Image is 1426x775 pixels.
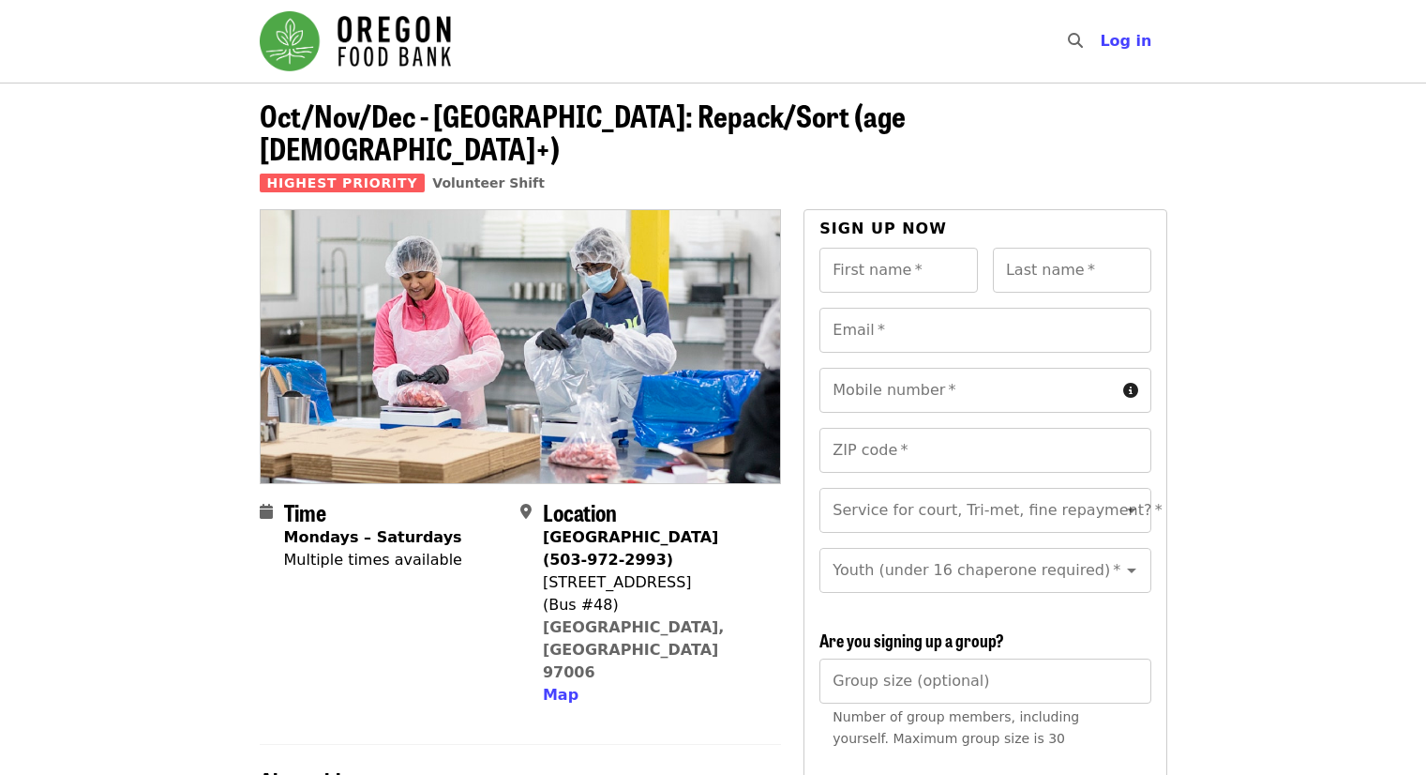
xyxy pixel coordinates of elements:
[819,368,1115,413] input: Mobile number
[543,684,578,707] button: Map
[543,594,766,616] div: (Bus #48)
[1100,32,1151,50] span: Log in
[543,571,766,594] div: [STREET_ADDRESS]
[260,503,273,521] i: calendar icon
[260,174,426,192] span: Highest Priority
[260,93,906,170] span: Oct/Nov/Dec - [GEOGRAPHIC_DATA]: Repack/Sort (age [DEMOGRAPHIC_DATA]+)
[1085,23,1166,60] button: Log in
[819,248,978,293] input: First name
[284,528,462,546] strong: Mondays – Saturdays
[260,11,451,71] img: Oregon Food Bank - Home
[432,175,545,190] a: Volunteer Shift
[543,686,578,704] span: Map
[833,709,1079,746] span: Number of group members, including yourself. Maximum group size is 30
[819,428,1150,473] input: ZIP code
[284,495,326,528] span: Time
[1094,19,1109,64] input: Search
[543,528,718,569] strong: [GEOGRAPHIC_DATA] (503-972-2993)
[819,628,1004,652] span: Are you signing up a group?
[284,549,462,571] div: Multiple times available
[543,618,725,681] a: [GEOGRAPHIC_DATA], [GEOGRAPHIC_DATA] 97006
[1118,497,1145,524] button: Open
[819,220,947,237] span: Sign up now
[819,659,1150,704] input: [object Object]
[1123,382,1138,400] i: circle-info icon
[543,495,617,528] span: Location
[819,308,1150,353] input: Email
[520,503,532,521] i: map-marker-alt icon
[1118,557,1145,584] button: Open
[1068,32,1083,50] i: search icon
[993,248,1151,293] input: Last name
[261,210,781,482] img: Oct/Nov/Dec - Beaverton: Repack/Sort (age 10+) organized by Oregon Food Bank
